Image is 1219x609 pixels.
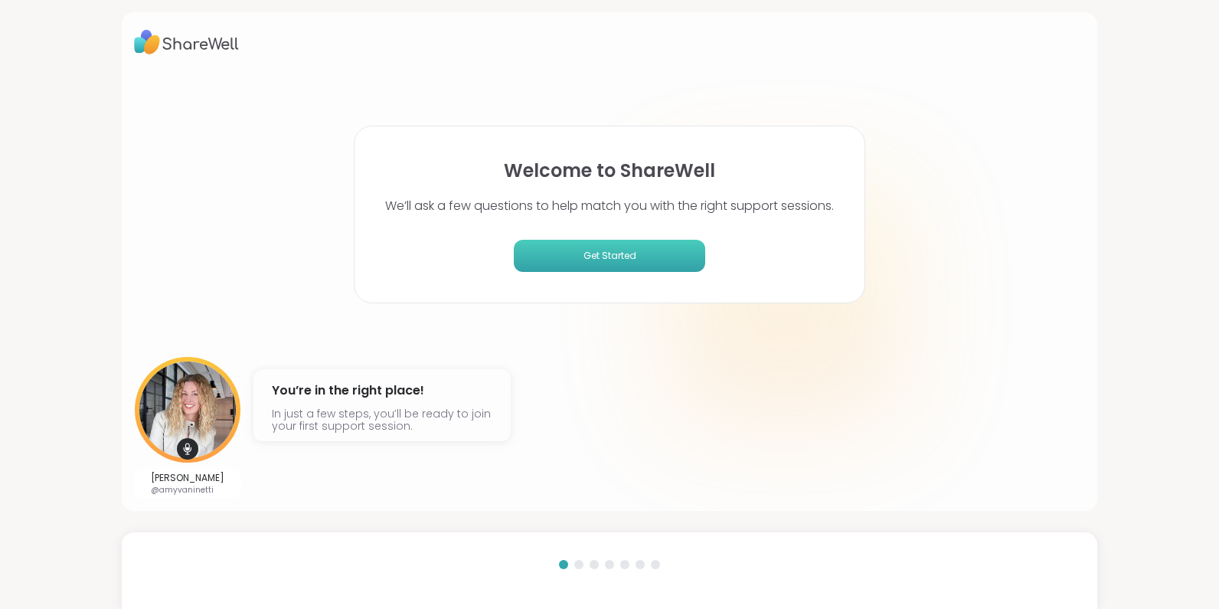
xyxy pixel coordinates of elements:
h4: You’re in the right place! [272,378,492,403]
img: mic icon [177,438,198,460]
p: [PERSON_NAME] [151,472,224,484]
p: In just a few steps, you’ll be ready to join your first support session. [272,408,492,432]
p: We’ll ask a few questions to help match you with the right support sessions. [385,197,834,215]
button: Get Started [514,240,705,272]
img: User image [135,357,240,463]
img: ShareWell Logo [134,25,239,60]
p: @amyvaninetti [151,484,224,496]
span: Get Started [520,249,699,263]
h1: Welcome to ShareWell [504,157,715,185]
